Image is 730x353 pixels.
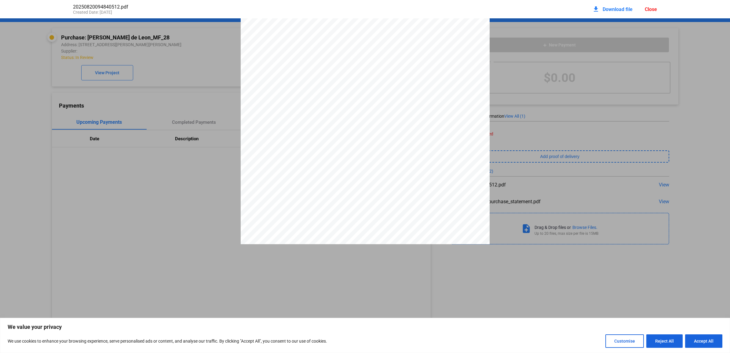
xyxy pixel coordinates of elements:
[605,334,644,348] button: Customise
[685,334,722,348] button: Accept All
[592,6,600,13] mat-icon: download
[8,337,327,345] p: We use cookies to enhance your browsing experience, serve personalised ads or content, and analys...
[645,6,657,12] div: Close
[8,323,722,331] p: We value your privacy
[603,6,633,12] span: Download file
[73,4,365,10] div: 20250820094840512.pdf
[73,10,365,15] div: Created Date: [DATE]
[646,334,683,348] button: Reject All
